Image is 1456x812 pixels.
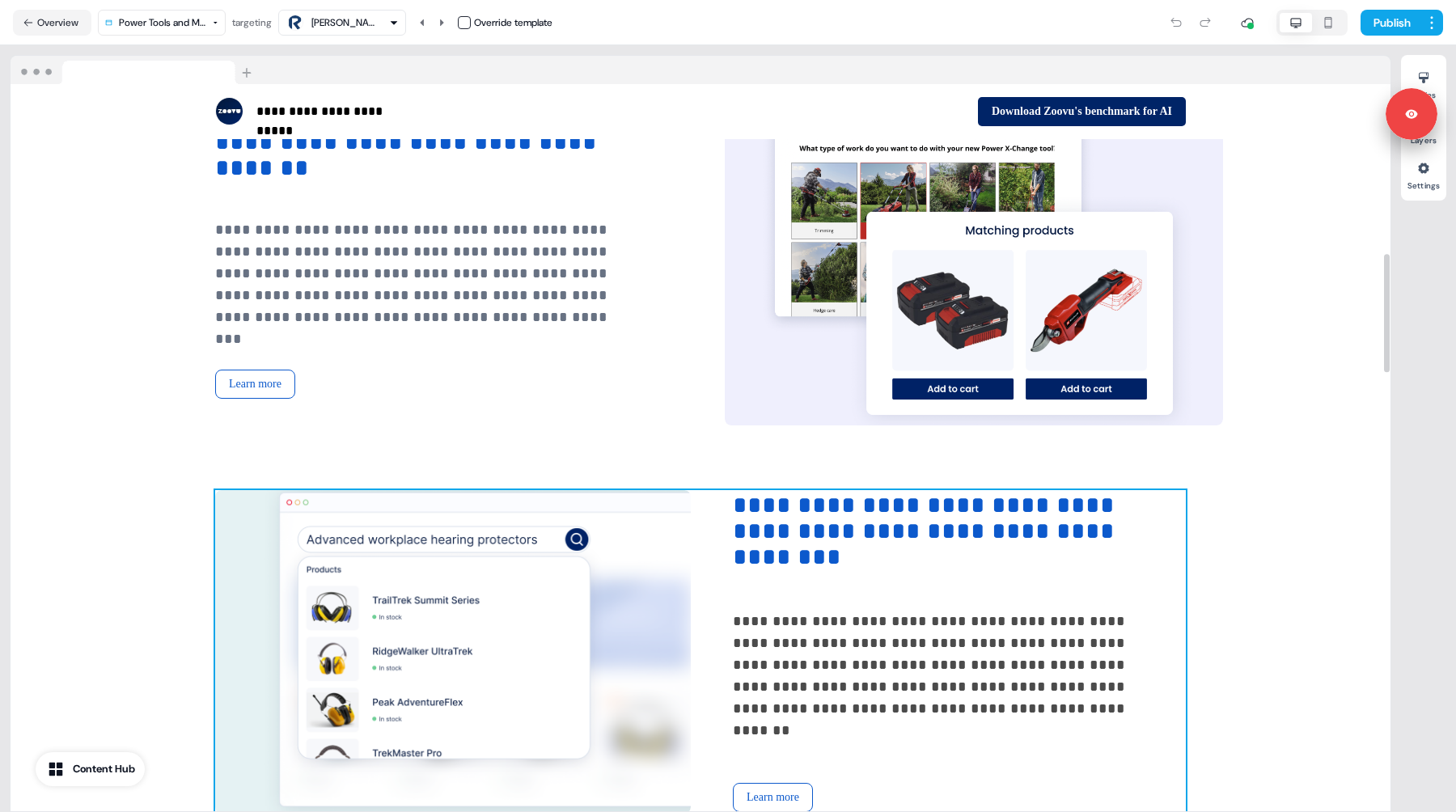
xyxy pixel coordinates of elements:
[13,10,91,36] button: Overview
[707,97,1186,126] div: Download Zoovu's benchmark for AI
[1401,155,1446,191] button: Settings
[733,783,813,812] button: Learn more
[232,15,272,31] div: targeting
[119,15,206,31] div: Power Tools and Machinery Template
[1401,65,1446,100] button: Styles
[978,97,1186,126] button: Download Zoovu's benchmark for AI
[474,15,552,31] div: Override template
[73,761,135,777] div: Content Hub
[725,102,1223,425] img: Image
[278,10,406,36] button: [PERSON_NAME] Technologies
[311,15,376,31] div: [PERSON_NAME] Technologies
[36,752,145,786] button: Content Hub
[215,370,295,399] button: Learn more
[1361,10,1420,36] button: Publish
[11,56,259,85] img: Browser topbar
